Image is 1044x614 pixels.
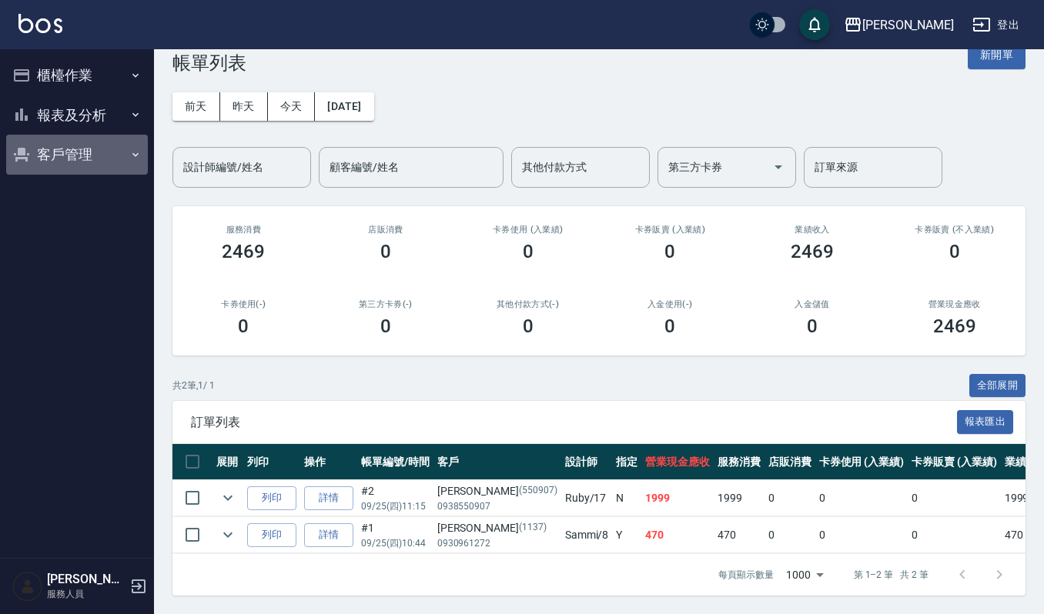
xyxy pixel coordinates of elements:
[519,520,547,536] p: (1137)
[714,480,765,516] td: 1999
[791,241,834,262] h3: 2469
[807,315,818,337] h3: 0
[968,41,1026,69] button: 新開單
[304,523,353,547] a: 詳情
[902,299,1007,309] h2: 營業現金應收
[718,568,774,582] p: 每頁顯示數量
[437,483,557,499] div: [PERSON_NAME]
[612,517,641,553] td: Y
[433,444,561,480] th: 客戶
[6,135,148,175] button: 客戶管理
[519,483,557,499] p: (550907)
[765,517,815,553] td: 0
[957,410,1014,434] button: 報表匯出
[191,415,957,430] span: 訂單列表
[247,486,296,510] button: 列印
[523,241,534,262] h3: 0
[437,536,557,550] p: 0930961272
[523,315,534,337] h3: 0
[765,480,815,516] td: 0
[475,299,581,309] h2: 其他付款方式(-)
[641,444,714,480] th: 營業現金應收
[561,480,613,516] td: Ruby /17
[437,499,557,513] p: 0938550907
[357,517,433,553] td: #1
[908,517,1001,553] td: 0
[18,14,62,33] img: Logo
[243,444,300,480] th: 列印
[238,315,249,337] h3: 0
[333,225,439,235] h2: 店販消費
[641,517,714,553] td: 470
[304,486,353,510] a: 詳情
[561,444,613,480] th: 設計師
[760,299,865,309] h2: 入金儲值
[6,95,148,135] button: 報表及分析
[216,523,239,546] button: expand row
[714,517,765,553] td: 470
[247,523,296,547] button: 列印
[714,444,765,480] th: 服務消費
[47,572,125,587] h5: [PERSON_NAME]
[641,480,714,516] td: 1999
[361,499,430,513] p: 09/25 (四) 11:15
[799,9,830,40] button: save
[6,55,148,95] button: 櫃檯作業
[766,155,791,179] button: Open
[617,225,723,235] h2: 卡券販賣 (入業績)
[908,480,1001,516] td: 0
[664,241,675,262] h3: 0
[361,536,430,550] p: 09/25 (四) 10:44
[902,225,1007,235] h2: 卡券販賣 (不入業績)
[969,374,1026,398] button: 全部展開
[222,241,265,262] h3: 2469
[815,517,908,553] td: 0
[664,315,675,337] h3: 0
[854,568,929,582] p: 第 1–2 筆 共 2 筆
[966,11,1026,39] button: 登出
[561,517,613,553] td: Sammi /8
[357,480,433,516] td: #2
[765,444,815,480] th: 店販消費
[212,444,243,480] th: 展開
[475,225,581,235] h2: 卡券使用 (入業績)
[437,520,557,536] div: [PERSON_NAME]
[949,241,960,262] h3: 0
[612,444,641,480] th: 指定
[838,9,960,41] button: [PERSON_NAME]
[933,315,976,337] h3: 2469
[268,92,316,121] button: 今天
[333,299,439,309] h2: 第三方卡券(-)
[908,444,1001,480] th: 卡券販賣 (入業績)
[47,587,125,601] p: 服務人員
[220,92,268,121] button: 昨天
[760,225,865,235] h2: 業績收入
[172,52,246,74] h3: 帳單列表
[957,414,1014,429] a: 報表匯出
[191,225,296,235] h3: 服務消費
[300,444,357,480] th: 操作
[357,444,433,480] th: 帳單編號/時間
[780,554,829,596] div: 1000
[380,241,391,262] h3: 0
[815,480,908,516] td: 0
[815,444,908,480] th: 卡券使用 (入業績)
[12,571,43,602] img: Person
[315,92,373,121] button: [DATE]
[968,47,1026,62] a: 新開單
[172,92,220,121] button: 前天
[617,299,723,309] h2: 入金使用(-)
[172,379,215,392] p: 共 2 筆, 1 / 1
[191,299,296,309] h2: 卡券使用(-)
[612,480,641,516] td: N
[216,486,239,509] button: expand row
[862,15,954,35] div: [PERSON_NAME]
[380,315,391,337] h3: 0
